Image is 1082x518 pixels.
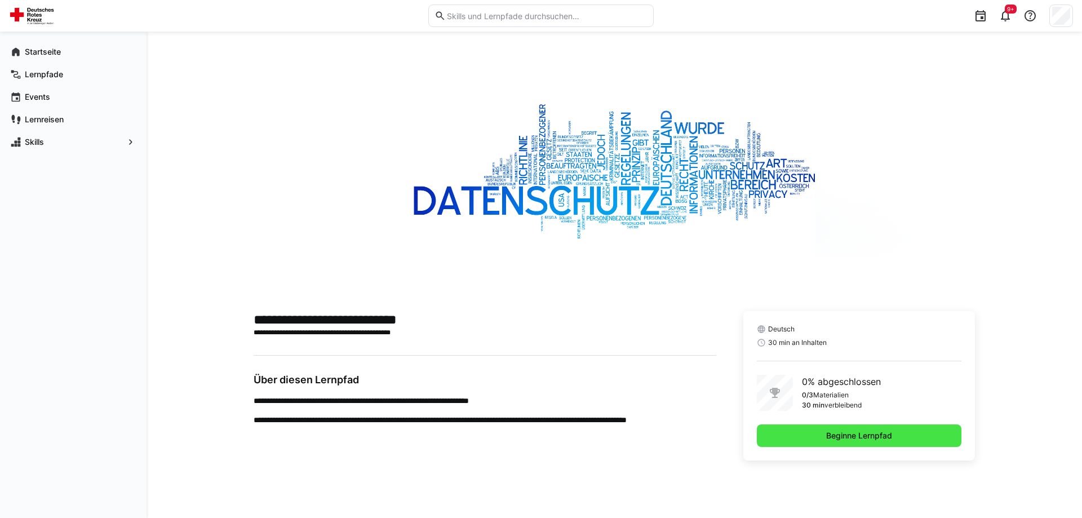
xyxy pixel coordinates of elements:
p: 0% abgeschlossen [802,375,881,388]
p: verbleibend [824,401,862,410]
h3: Über diesen Lernpfad [254,374,716,386]
span: Beginne Lernpfad [824,430,894,441]
span: Deutsch [768,325,795,334]
span: 30 min an Inhalten [768,338,827,347]
button: Beginne Lernpfad [757,424,961,447]
p: Materialien [813,391,849,400]
input: Skills und Lernpfade durchsuchen… [446,11,648,21]
p: 30 min [802,401,824,410]
p: 0/3 [802,391,813,400]
span: 9+ [1007,6,1014,12]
